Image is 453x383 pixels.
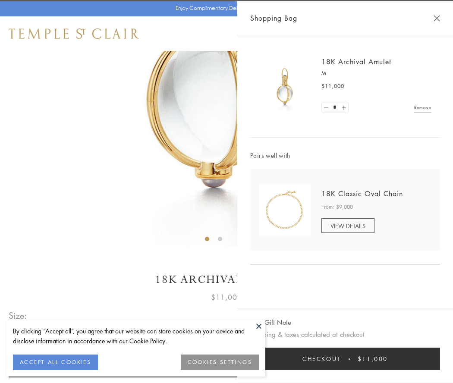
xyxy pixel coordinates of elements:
[250,13,297,24] span: Shopping Bag
[250,329,440,340] p: Shipping & taxes calculated at checkout
[330,222,365,230] span: VIEW DETAILS
[13,355,98,370] button: ACCEPT ALL COOKIES
[9,28,139,39] img: Temple St. Clair
[434,15,440,22] button: Close Shopping Bag
[321,57,391,66] a: 18K Archival Amulet
[181,355,259,370] button: COOKIES SETTINGS
[9,272,444,287] h1: 18K Archival Amulet
[321,82,344,91] span: $11,000
[322,102,330,113] a: Set quantity to 0
[13,326,259,346] div: By clicking “Accept all”, you agree that our website can store cookies on your device and disclos...
[9,308,28,323] span: Size:
[321,203,353,211] span: From: $9,000
[250,317,291,328] button: Add Gift Note
[211,292,242,303] span: $11,000
[259,60,311,112] img: 18K Archival Amulet
[358,354,388,364] span: $11,000
[321,218,374,233] a: VIEW DETAILS
[176,4,274,13] p: Enjoy Complimentary Delivery & Returns
[250,151,440,160] span: Pairs well with
[321,189,403,198] a: 18K Classic Oval Chain
[259,184,311,236] img: N88865-OV18
[321,69,431,78] p: M
[302,354,341,364] span: Checkout
[339,102,348,113] a: Set quantity to 2
[414,103,431,112] a: Remove
[250,348,440,370] button: Checkout $11,000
